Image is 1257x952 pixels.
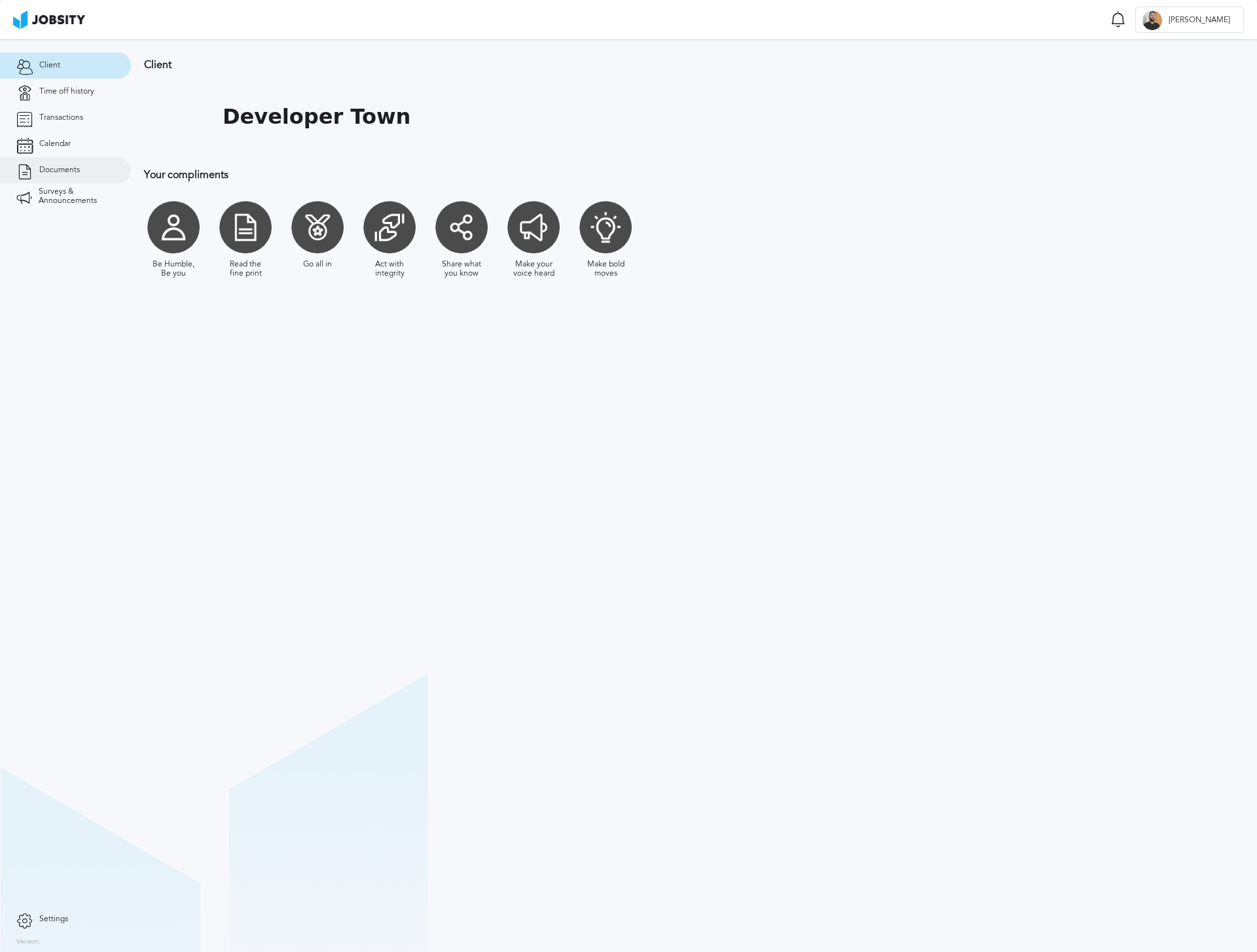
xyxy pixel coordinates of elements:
[583,260,628,278] div: Make bold moves
[367,260,412,278] div: Act with integrity
[439,260,484,278] div: Share what you know
[303,260,332,269] div: Go all in
[39,61,60,70] span: Client
[39,166,80,175] span: Documents
[1162,16,1237,25] span: [PERSON_NAME]
[223,105,410,129] h1: Developer Town
[39,113,83,122] span: Transactions
[144,169,854,181] h3: Your compliments
[39,915,68,924] span: Settings
[144,59,854,71] h3: Client
[39,187,115,206] span: Surveys & Announcements
[151,260,196,278] div: Be Humble, Be you
[1135,7,1244,33] button: J[PERSON_NAME]
[39,139,71,149] span: Calendar
[511,260,556,278] div: Make your voice heard
[1142,10,1162,30] div: J
[223,260,268,278] div: Read the fine print
[16,938,41,946] label: Version:
[39,87,94,96] span: Time off history
[13,10,85,29] img: ab4bad089aa723f57921c736e9817d99.png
